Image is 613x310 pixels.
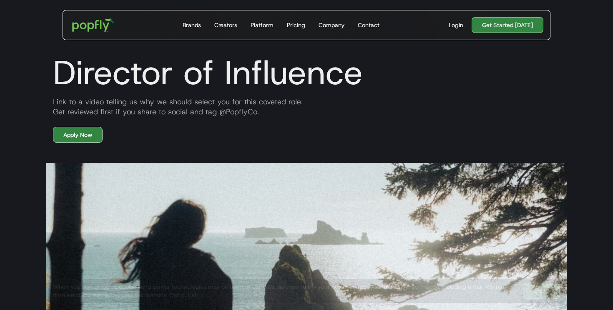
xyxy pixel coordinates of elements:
a: Pricing [284,10,309,40]
a: here [197,291,209,299]
div: Brands [183,21,201,29]
div: Pricing [287,21,305,29]
div: When you visit or log in, cookies and similar technologies may be used by our data partners to li... [53,282,516,299]
div: Platform [251,21,274,29]
div: Creators [214,21,237,29]
a: Creators [211,10,241,40]
a: Platform [247,10,277,40]
div: Link to a video telling us why we should select you for this coveted role. Get reviewed first if ... [46,97,567,117]
a: home [66,13,120,38]
div: Contact [358,21,379,29]
h1: Director of Influence [46,53,567,93]
a: Apply Now [53,127,103,143]
div: Login [449,21,463,29]
a: Login [445,21,467,29]
a: Got It! [523,283,560,299]
a: Contact [354,10,383,40]
a: Company [315,10,348,40]
a: Get Started [DATE] [472,17,543,33]
a: Brands [179,10,204,40]
div: Company [319,21,344,29]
